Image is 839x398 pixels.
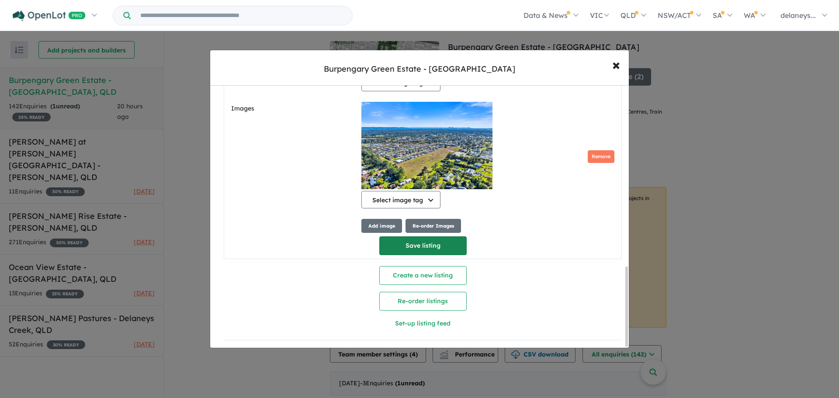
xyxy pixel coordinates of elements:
span: delaneys... [780,11,816,20]
button: Set-up listing feed [323,314,523,333]
button: Select image tag [361,191,440,208]
button: Create a new listing [379,266,467,285]
button: Remove [588,150,614,163]
button: Re-order Images [406,219,461,233]
button: Save listing [379,236,467,255]
span: × [612,55,620,74]
img: Burpengary Green Estate - Burpengary - Lot . [361,102,492,189]
img: Openlot PRO Logo White [13,10,86,21]
div: Burpengary Green Estate - [GEOGRAPHIC_DATA] [324,63,515,75]
button: Add image [361,219,402,233]
input: Try estate name, suburb, builder or developer [132,6,350,25]
label: Images [231,104,358,114]
button: Re-order listings [379,292,467,311]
